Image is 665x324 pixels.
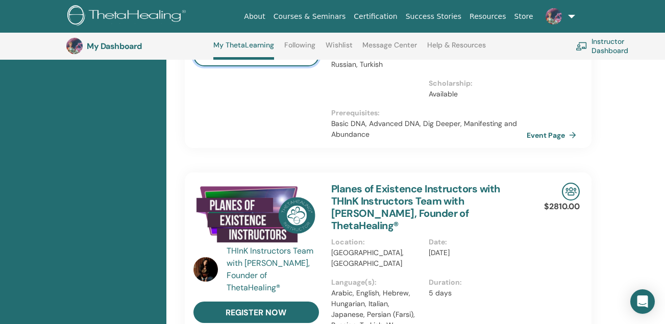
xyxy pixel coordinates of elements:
[429,237,521,247] p: Date :
[331,277,423,288] p: Language(s) :
[240,7,269,26] a: About
[350,7,401,26] a: Certification
[402,7,465,26] a: Success Stories
[331,237,423,247] p: Location :
[576,35,659,57] a: Instructor Dashboard
[193,302,319,323] a: register now
[326,41,353,57] a: Wishlist
[331,108,527,118] p: Prerequisites :
[429,277,521,288] p: Duration :
[269,7,350,26] a: Courses & Seminars
[429,89,521,99] p: Available
[284,41,315,57] a: Following
[331,118,527,140] p: Basic DNA, Advanced DNA, Dig Deeper, Manifesting and Abundance
[527,128,580,143] a: Event Page
[331,247,423,269] p: [GEOGRAPHIC_DATA], [GEOGRAPHIC_DATA]
[510,7,537,26] a: Store
[226,307,286,318] span: register now
[227,245,321,294] a: THInK Instructors Team with [PERSON_NAME], Founder of ThetaHealing®
[429,288,521,298] p: 5 days
[331,182,500,232] a: Planes of Existence Instructors with THInK Instructors Team with [PERSON_NAME], Founder of ThetaH...
[427,41,486,57] a: Help & Resources
[66,38,83,54] img: default.jpg
[193,257,218,282] img: default.jpg
[67,5,189,28] img: logo.png
[87,41,189,51] h3: My Dashboard
[546,8,562,24] img: default.jpg
[429,78,521,89] p: Scholarship :
[465,7,510,26] a: Resources
[213,41,274,60] a: My ThetaLearning
[576,42,587,51] img: chalkboard-teacher.svg
[630,289,655,314] div: Open Intercom Messenger
[193,183,319,248] img: Planes of Existence Instructors
[562,183,580,201] img: In-Person Seminar
[362,41,417,57] a: Message Center
[429,247,521,258] p: [DATE]
[544,201,580,213] p: $2810.00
